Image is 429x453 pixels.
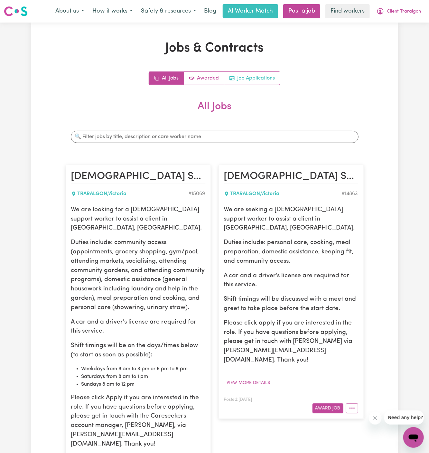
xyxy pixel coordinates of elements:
[283,4,320,18] a: Post a job
[184,72,224,85] a: Active jobs
[369,412,382,425] iframe: Close message
[81,365,205,373] li: Weekdays from 8 am to 3 pm or 6 pm to 9 pm
[71,190,189,198] div: TRARALGON , Victoria
[200,4,220,18] a: Blog
[71,131,359,143] input: 🔍 Filter jobs by title, description or care worker name
[312,403,343,413] button: Award Job
[224,378,273,388] button: View more details
[71,205,205,233] p: We are looking for a [DEMOGRAPHIC_DATA] support worker to assist a client in [GEOGRAPHIC_DATA], [...
[71,393,205,449] p: Please click Apply if you are interested in the role. If you have questions before applying, plea...
[51,5,88,18] button: About us
[224,170,358,183] h2: Female Support Worker Needed In Traralgon, VIC
[346,403,358,413] button: More options
[71,318,205,336] p: A car and a driver's license are required for this service.
[224,205,358,233] p: We are seeking a [DEMOGRAPHIC_DATA] support worker to assist a client in [GEOGRAPHIC_DATA], [GEOG...
[66,41,364,56] h1: Jobs & Contracts
[71,341,205,360] p: Shift timings will be on the days/times below (to start as soon as possible):
[325,4,370,18] a: Find workers
[223,4,278,18] a: AI Worker Match
[149,72,184,85] a: All jobs
[189,190,205,198] div: Job ID #15069
[81,373,205,381] li: Saturdays from 8 am to 1 pm
[224,72,280,85] a: Job applications
[224,398,252,402] span: Posted: [DATE]
[224,190,342,198] div: TRARALGON , Victoria
[88,5,137,18] button: How it works
[372,5,425,18] button: My Account
[224,238,358,266] p: Duties include: personal care, cooking, meal preparation, domestic assistance, keeping fit, and c...
[137,5,200,18] button: Safety & resources
[81,381,205,388] li: Sundays 8 am to 12 pm
[71,170,205,183] h2: Female Support Worker Needed In Traralgon, VIC
[224,295,358,314] p: Shift timings will be discussed with a meet and greet to take place before the start date.
[4,5,28,17] img: Careseekers logo
[224,271,358,290] p: A car and a driver's license are required for this service.
[4,4,28,19] a: Careseekers logo
[403,427,424,448] iframe: Button to launch messaging window
[384,411,424,425] iframe: Message from company
[342,190,358,198] div: Job ID #14863
[66,100,364,123] h2: All Jobs
[71,238,205,312] p: Duties include: community access (appointments, grocery shopping, gym/pool, attending markets, so...
[387,8,421,15] span: Client Traralgon
[224,319,358,365] p: Please click apply if you are interested in the role. If you have questions before applying, plea...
